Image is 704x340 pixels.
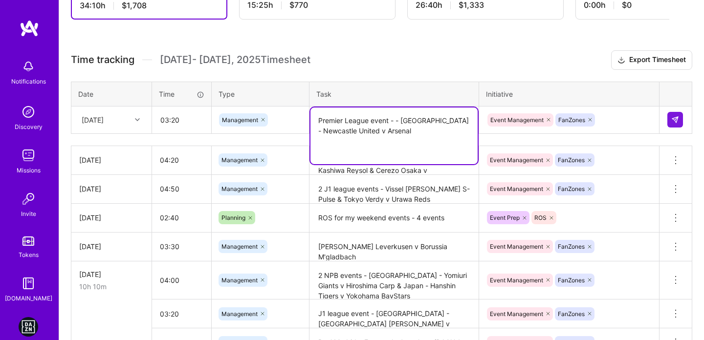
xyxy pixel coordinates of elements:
div: Invite [21,209,36,219]
img: DAZN: Event Moderators for Israel Based Team [19,317,38,337]
textarea: Premier League event - - [GEOGRAPHIC_DATA] - Newcastle United v Arsenal [310,107,478,164]
span: [DATE] - [DATE] , 2025 Timesheet [160,54,310,66]
i: icon Download [617,55,625,65]
textarea: ROS for my weekend events - 4 events [310,205,478,232]
img: tokens [22,236,34,246]
span: Event Management [490,243,543,250]
span: Management [221,276,258,284]
textarea: J1 league event - [GEOGRAPHIC_DATA] - [GEOGRAPHIC_DATA] [PERSON_NAME] v Avispa Fukuoka [310,300,478,327]
span: Event Management [490,185,543,192]
div: Missions [17,165,41,175]
input: HH:MM [152,147,211,173]
i: icon Chevron [135,117,140,122]
div: [DATE] [79,269,144,279]
input: HH:MM [152,234,211,259]
div: 34:10 h [80,0,219,11]
div: [DATE] [79,241,144,252]
th: Task [309,82,479,106]
span: FanZones [558,310,585,318]
input: HH:MM [152,176,211,202]
span: Management [221,243,258,250]
input: HH:MM [152,267,211,293]
img: discovery [19,102,38,122]
textarea: 2 NPB events - [GEOGRAPHIC_DATA] - Yomiuri Giants v Hiroshima Carp & Japan - Hanshin Tigers v Yok... [310,262,478,299]
span: Event Management [490,156,543,164]
img: guide book [19,274,38,293]
img: bell [19,57,38,76]
span: Planning [221,214,245,221]
div: Time [159,89,204,99]
div: Notifications [11,76,46,86]
th: Type [212,82,309,106]
div: [DATE] [82,115,104,125]
span: Event Management [490,276,543,284]
span: Event Management [490,310,543,318]
div: [DATE] [79,212,144,223]
input: HH:MM [152,301,211,327]
span: $1,708 [122,0,147,11]
button: Export Timesheet [611,50,692,70]
input: HH:MM [152,205,211,231]
a: DAZN: Event Moderators for Israel Based Team [16,317,41,337]
input: HH:MM [153,107,211,133]
span: Event Management [490,116,544,124]
div: 10h 10m [79,281,144,292]
div: Tokens [19,250,39,260]
span: Event Prep [490,214,520,221]
div: [DATE] [79,155,144,165]
img: Submit [671,116,679,124]
span: FanZones [558,116,585,124]
img: logo [20,20,39,37]
span: Management [222,116,258,124]
span: FanZones [558,276,585,284]
div: Initiative [486,89,652,99]
img: teamwork [19,146,38,165]
div: Discovery [15,122,43,132]
th: Date [71,82,152,106]
span: Management [221,185,258,192]
textarea: [PERSON_NAME] Leverkusen v Borussia M'gladbach [310,234,478,260]
span: ROS [534,214,547,221]
span: Management [221,310,258,318]
div: null [667,112,684,127]
div: [DATE] [79,184,144,194]
span: FanZones [558,156,585,164]
div: [DOMAIN_NAME] [5,293,52,303]
textarea: 2 J1 league events - Vissel [PERSON_NAME] S-Pulse & Tokyo Verdy v Urawa Reds [310,176,478,203]
span: Management [221,156,258,164]
span: FanZones [558,185,585,192]
img: Invite [19,189,38,209]
span: Time tracking [71,54,134,66]
span: FanZones [558,243,585,250]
